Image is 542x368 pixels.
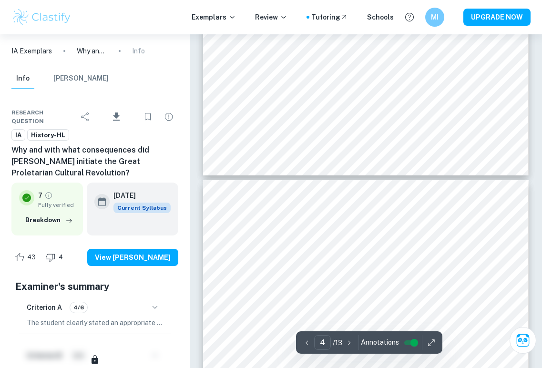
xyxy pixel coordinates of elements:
a: History-HL [27,129,69,141]
button: UPGRADE NOW [463,9,531,26]
div: Dislike [43,250,68,265]
div: Report issue [159,107,178,126]
button: MI [425,8,444,27]
img: Clastify logo [11,8,72,27]
span: 4/6 [70,303,87,312]
div: This exemplar is based on the current syllabus. Feel free to refer to it for inspiration/ideas wh... [113,203,171,213]
p: The student clearly stated an appropriate and specific question for the historical investigation,... [27,317,163,328]
span: Current Syllabus [113,203,171,213]
div: Like [11,250,41,265]
a: Schools [367,12,394,22]
button: Breakdown [23,213,75,227]
button: View [PERSON_NAME] [87,249,178,266]
span: 4 [53,253,68,262]
span: Annotations [361,337,399,348]
h6: [DATE] [113,190,163,201]
span: IA [12,131,25,140]
a: Tutoring [311,12,348,22]
button: Info [11,68,34,89]
h5: Examiner's summary [15,279,174,294]
p: 7 [38,190,42,201]
span: History-HL [28,131,69,140]
p: Review [255,12,287,22]
a: IA Exemplars [11,46,52,56]
h6: MI [430,12,440,22]
div: Share [76,107,95,126]
p: Info [132,46,145,56]
a: Grade fully verified [44,191,53,200]
button: Help and Feedback [401,9,418,25]
div: Bookmark [138,107,157,126]
span: Research question [11,108,76,125]
span: Fully verified [38,201,75,209]
button: Ask Clai [510,327,536,354]
h6: Criterion A [27,302,62,313]
div: Download [97,104,136,129]
button: [PERSON_NAME] [53,68,109,89]
h6: Why and with what consequences did [PERSON_NAME] initiate the Great Proletarian Cultural Revolution? [11,144,178,179]
span: 43 [22,253,41,262]
a: IA [11,129,25,141]
p: Exemplars [192,12,236,22]
p: / 13 [333,337,342,348]
p: Why and with what consequences did [PERSON_NAME] initiate the Great Proletarian Cultural Revolution? [77,46,107,56]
